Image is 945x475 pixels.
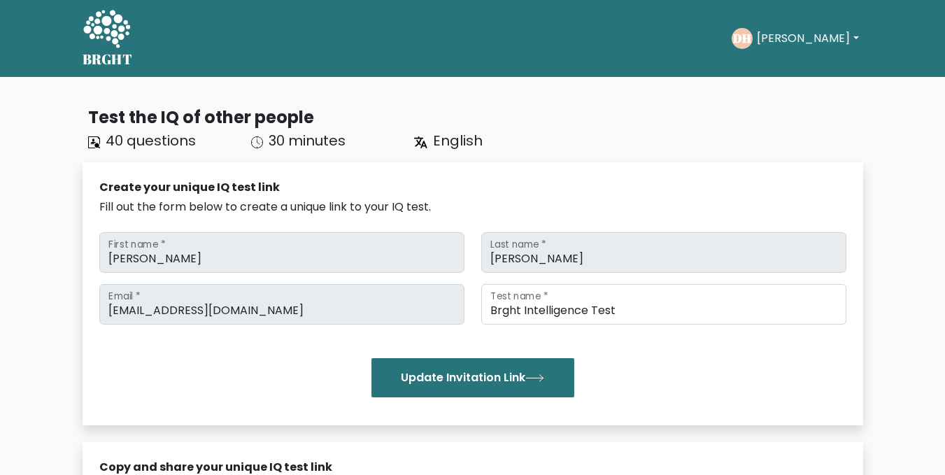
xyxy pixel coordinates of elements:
text: DH [733,30,751,46]
input: Email [99,284,464,325]
span: English [433,131,483,150]
div: Fill out the form below to create a unique link to your IQ test. [99,199,846,215]
button: [PERSON_NAME] [753,29,862,48]
input: Test name [481,284,846,325]
input: First name [99,232,464,273]
input: Last name [481,232,846,273]
div: Create your unique IQ test link [99,179,846,196]
div: Test the IQ of other people [88,105,863,130]
button: Update Invitation Link [371,358,574,397]
h5: BRGHT [83,51,133,68]
span: 30 minutes [269,131,346,150]
a: BRGHT [83,6,133,71]
span: 40 questions [106,131,196,150]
